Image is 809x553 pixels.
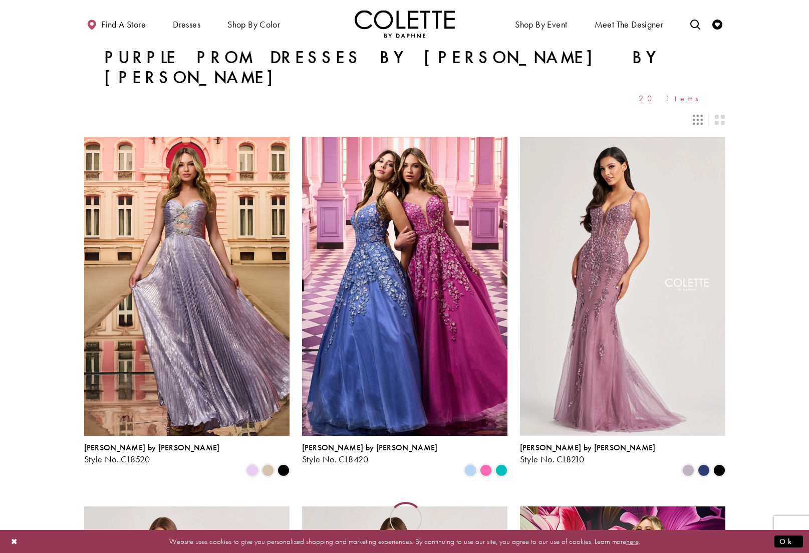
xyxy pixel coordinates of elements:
i: Black [713,464,725,476]
span: [PERSON_NAME] by [PERSON_NAME] [84,442,220,453]
i: Pink [480,464,492,476]
img: Colette by Daphne [355,10,455,38]
p: Website uses cookies to give you personalized shopping and marketing experiences. By continuing t... [72,534,737,548]
span: Find a store [101,20,146,30]
a: Meet the designer [592,10,666,38]
span: Switch layout to 3 columns [693,115,703,125]
a: Visit Colette by Daphne Style No. CL8420 Page [302,137,507,435]
i: Jade [495,464,507,476]
span: Dresses [170,10,203,38]
span: Style No. CL8420 [302,453,369,465]
div: Colette by Daphne Style No. CL8520 [84,443,220,464]
div: Colette by Daphne Style No. CL8420 [302,443,438,464]
button: Submit Dialog [774,535,803,547]
span: Dresses [173,20,200,30]
i: Gold Dust [262,464,274,476]
span: [PERSON_NAME] by [PERSON_NAME] [302,442,438,453]
a: Visit Colette by Daphne Style No. CL8210 Page [520,137,725,435]
i: Lilac [246,464,258,476]
span: Style No. CL8520 [84,453,150,465]
span: 20 items [639,94,705,103]
i: Black [278,464,290,476]
a: Visit Home Page [355,10,455,38]
span: [PERSON_NAME] by [PERSON_NAME] [520,442,656,453]
a: Find a store [84,10,148,38]
div: Layout Controls [78,109,731,131]
span: Shop by color [225,10,283,38]
div: Colette by Daphne Style No. CL8210 [520,443,656,464]
span: Meet the designer [595,20,664,30]
a: here [626,536,639,546]
button: Close Dialog [6,532,23,550]
span: Shop By Event [512,10,570,38]
span: Shop by color [227,20,280,30]
h1: Purple Prom Dresses by [PERSON_NAME] by [PERSON_NAME] [104,48,705,88]
a: Visit Colette by Daphne Style No. CL8520 Page [84,137,290,435]
a: Toggle search [688,10,703,38]
a: Check Wishlist [710,10,725,38]
i: Periwinkle [464,464,476,476]
i: Navy Blue [698,464,710,476]
span: Style No. CL8210 [520,453,585,465]
span: Shop By Event [515,20,567,30]
i: Heather [682,464,694,476]
span: Switch layout to 2 columns [715,115,725,125]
